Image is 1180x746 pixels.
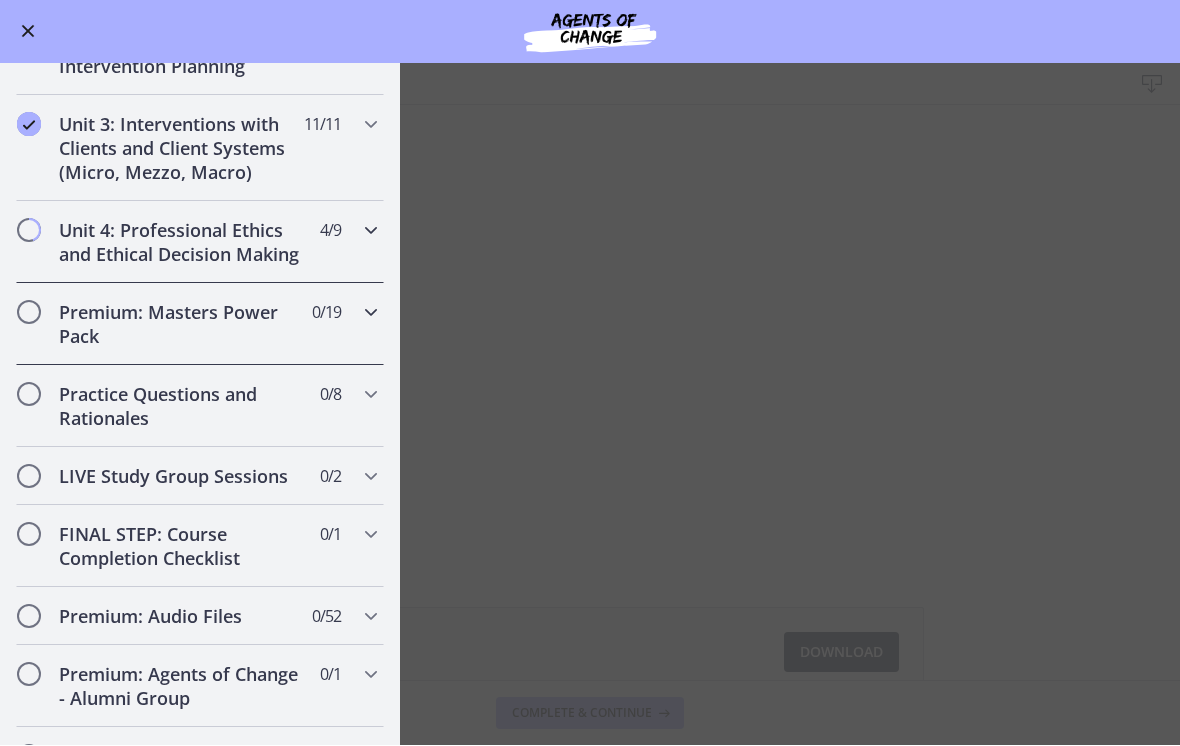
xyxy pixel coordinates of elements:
[59,465,303,489] h2: LIVE Study Group Sessions
[59,301,303,349] h2: Premium: Masters Power Pack
[59,219,303,267] h2: Unit 4: Professional Ethics and Ethical Decision Making
[17,113,41,137] i: Completed
[304,113,341,137] span: 11 / 11
[320,465,341,489] span: 0 / 2
[59,523,303,571] h2: FINAL STEP: Course Completion Checklist
[312,301,341,325] span: 0 / 19
[59,113,303,185] h2: Unit 3: Interventions with Clients and Client Systems (Micro, Mezzo, Macro)
[312,605,341,629] span: 0 / 52
[59,605,303,629] h2: Premium: Audio Files
[59,383,303,431] h2: Practice Questions and Rationales
[16,20,40,44] button: Enable menu
[320,663,341,687] span: 0 / 1
[320,523,341,547] span: 0 / 1
[320,383,341,407] span: 0 / 8
[59,663,303,711] h2: Premium: Agents of Change - Alumni Group
[470,8,710,56] img: Agents of Change
[320,219,341,243] span: 4 / 9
